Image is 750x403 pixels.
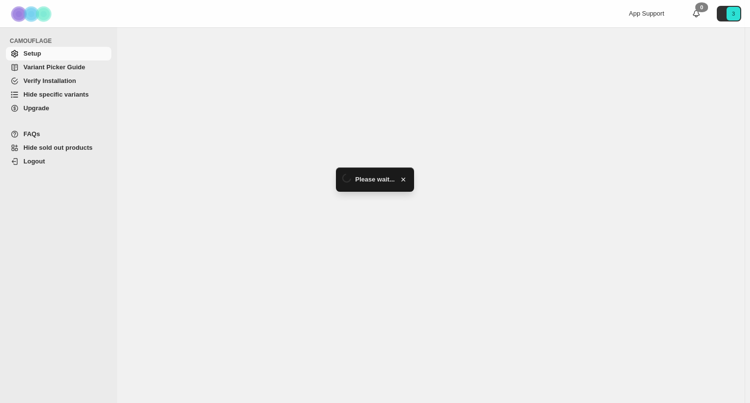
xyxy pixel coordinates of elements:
span: Verify Installation [23,77,76,84]
text: 3 [732,11,735,17]
span: Hide sold out products [23,144,93,151]
span: Upgrade [23,104,49,112]
span: Setup [23,50,41,57]
a: FAQs [6,127,111,141]
div: 0 [695,2,708,12]
span: Hide specific variants [23,91,89,98]
span: Logout [23,158,45,165]
span: App Support [629,10,664,17]
span: Please wait... [355,175,395,184]
a: 0 [691,9,701,19]
span: CAMOUFLAGE [10,37,112,45]
a: Verify Installation [6,74,111,88]
span: Variant Picker Guide [23,63,85,71]
a: Upgrade [6,101,111,115]
a: Logout [6,155,111,168]
span: Avatar with initials 3 [727,7,740,20]
a: Setup [6,47,111,60]
span: FAQs [23,130,40,138]
img: Camouflage [8,0,57,27]
a: Hide specific variants [6,88,111,101]
a: Hide sold out products [6,141,111,155]
a: Variant Picker Guide [6,60,111,74]
button: Avatar with initials 3 [717,6,741,21]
